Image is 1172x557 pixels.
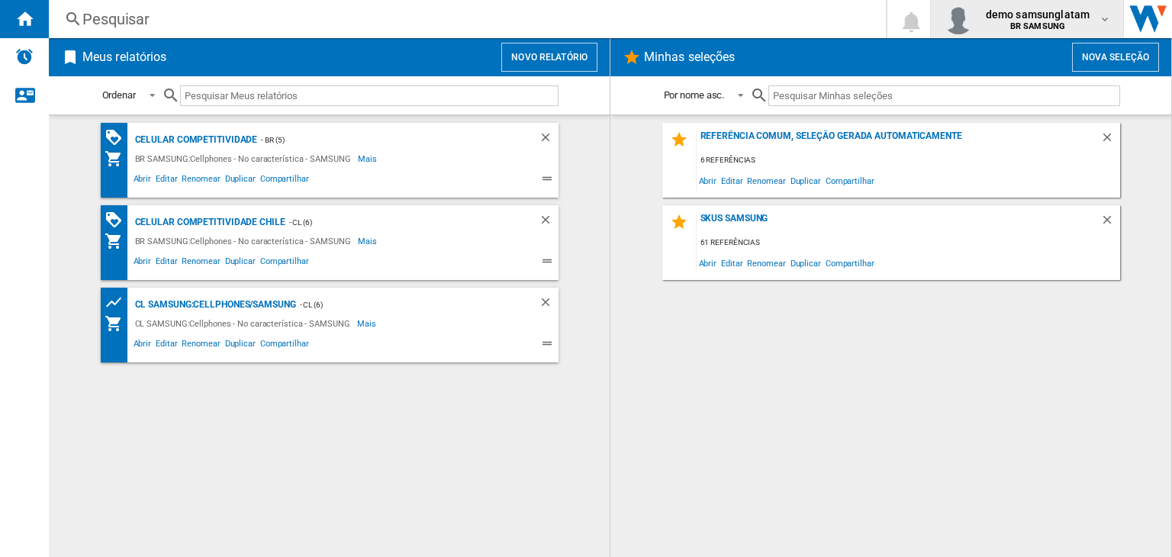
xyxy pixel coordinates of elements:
div: - CL (6) [285,213,508,232]
span: Renomear [745,253,787,273]
span: Compartilhar [823,170,877,191]
span: Compartilhar [258,254,311,272]
div: Celular competitividade [131,130,258,150]
div: Skus Samsung [697,213,1100,233]
div: CL SAMSUNG:Cellphones - No característica - SAMSUNG [131,314,358,333]
div: Meu sortimento [105,314,131,333]
span: Abrir [697,253,720,273]
span: Renomear [179,336,222,355]
div: Deletar [539,213,559,232]
div: Referência comum, seleção gerada automaticamente [697,130,1100,151]
h2: Meus relatórios [79,43,170,72]
div: Deletar [539,295,559,314]
div: BR SAMSUNG:Cellphones - No característica - SAMSUNG [131,150,359,168]
img: alerts-logo.svg [15,47,34,66]
span: Compartilhar [258,172,311,190]
button: Novo relatório [501,43,597,72]
span: Mais [358,232,379,250]
b: BR SAMSUNG [1010,21,1065,31]
div: Pesquisar [82,8,846,30]
div: Deletar [1100,213,1120,233]
span: Mais [357,314,378,333]
div: Deletar [1100,130,1120,151]
div: Celular competitividade Chile [131,213,285,232]
div: - CL (6) [296,295,508,314]
span: Editar [719,170,745,191]
span: Abrir [131,254,154,272]
div: Grade de preços de produtos [105,293,131,312]
span: Abrir [697,170,720,191]
div: Meu sortimento [105,150,131,168]
div: Por nome asc. [664,89,725,101]
span: Duplicar [223,336,258,355]
div: BR SAMSUNG:Cellphones - No característica - SAMSUNG [131,232,359,250]
span: Duplicar [788,170,823,191]
span: Abrir [131,172,154,190]
div: Meu sortimento [105,232,131,250]
div: Deletar [539,130,559,150]
span: Duplicar [788,253,823,273]
span: Duplicar [223,172,258,190]
img: profile.jpg [943,4,974,34]
span: Editar [153,336,179,355]
div: 61 referências [697,233,1120,253]
span: Duplicar [223,254,258,272]
span: demo samsunglatam [986,7,1090,22]
span: Editar [719,253,745,273]
div: 6 referências [697,151,1120,170]
div: Matriz de PROMOÇÕES [105,211,131,230]
div: - BR (5) [257,130,507,150]
button: Nova seleção [1072,43,1159,72]
div: Matriz de PROMOÇÕES [105,128,131,147]
span: Editar [153,172,179,190]
span: Mais [358,150,379,168]
h2: Minhas seleções [641,43,739,72]
span: Abrir [131,336,154,355]
span: Compartilhar [823,253,877,273]
span: Renomear [179,172,222,190]
span: Compartilhar [258,336,311,355]
div: CL SAMSUNG:Cellphones/SAMSUNG [131,295,296,314]
span: Editar [153,254,179,272]
input: Pesquisar Meus relatórios [180,85,559,106]
input: Pesquisar Minhas seleções [768,85,1119,106]
span: Renomear [179,254,222,272]
div: Ordenar [102,89,136,101]
span: Renomear [745,170,787,191]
